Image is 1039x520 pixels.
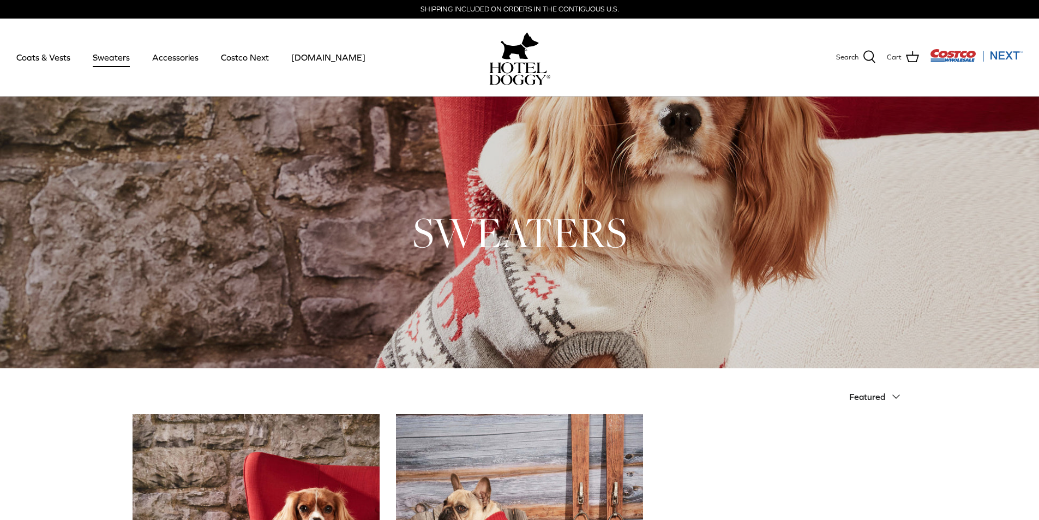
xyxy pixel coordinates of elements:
a: Search [836,50,876,64]
a: [DOMAIN_NAME] [281,39,375,76]
img: Costco Next [930,49,1023,62]
a: Costco Next [211,39,279,76]
button: Featured [849,385,907,409]
a: Accessories [142,39,208,76]
a: Sweaters [83,39,140,76]
img: hoteldoggy.com [501,29,539,62]
img: hoteldoggycom [489,62,550,85]
a: Cart [887,50,919,64]
a: hoteldoggy.com hoteldoggycom [489,29,550,85]
span: Featured [849,392,885,402]
span: Cart [887,52,902,63]
span: Search [836,52,858,63]
a: Coats & Vests [7,39,80,76]
a: Visit Costco Next [930,56,1023,64]
h1: SWEATERS [133,206,907,259]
